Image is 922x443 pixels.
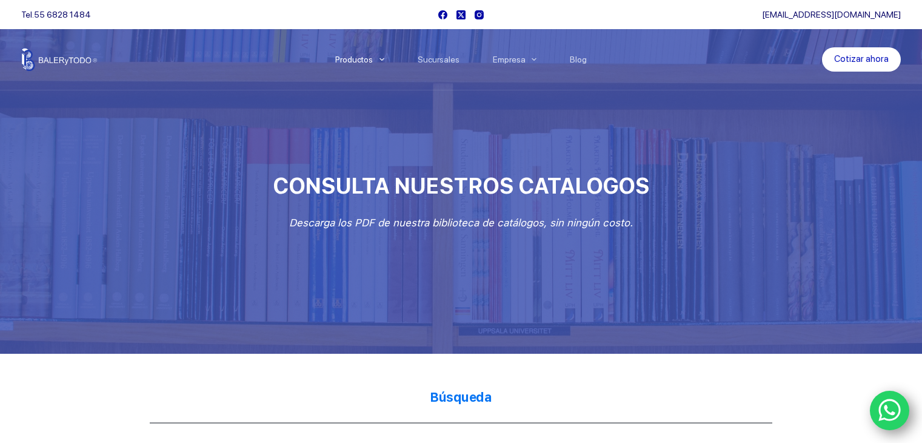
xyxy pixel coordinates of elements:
a: 55 6828 1484 [34,10,91,19]
a: [EMAIL_ADDRESS][DOMAIN_NAME] [762,10,901,19]
a: Cotizar ahora [822,47,901,72]
nav: Menu Principal [318,29,604,90]
a: WhatsApp [870,391,910,431]
span: Tel. [21,10,91,19]
strong: Búsqueda [430,390,492,405]
a: X (Twitter) [456,10,466,19]
img: Balerytodo [21,48,97,71]
em: Descarga los PDF de nuestra biblioteca de catálogos, sin ningún costo. [289,217,633,229]
a: Instagram [475,10,484,19]
a: Facebook [438,10,447,19]
span: CONSULTA NUESTROS CATALOGOS [273,173,649,199]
